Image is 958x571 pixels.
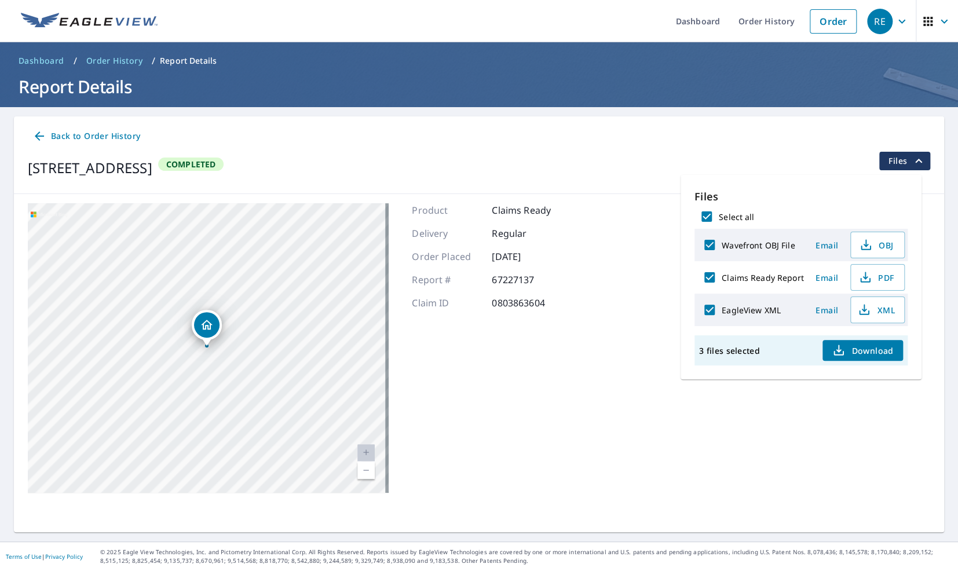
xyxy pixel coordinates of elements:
[28,126,145,147] a: Back to Order History
[28,158,152,178] div: [STREET_ADDRESS]
[14,75,944,98] h1: Report Details
[14,52,69,70] a: Dashboard
[813,240,841,251] span: Email
[822,340,902,361] button: Download
[867,9,893,34] div: RE
[357,444,375,462] a: Current Level 20, Zoom In Disabled
[722,272,804,283] label: Claims Ready Report
[810,9,857,34] a: Order
[858,238,895,252] span: OBJ
[412,226,481,240] p: Delivery
[21,13,158,30] img: EV Logo
[492,203,561,217] p: Claims Ready
[159,159,223,170] span: Completed
[412,273,481,287] p: Report #
[809,269,846,287] button: Email
[719,211,754,222] label: Select all
[722,240,795,251] label: Wavefront OBJ File
[192,310,222,346] div: Dropped pin, building 1, Residential property, 3929 S Elm St # E Tempe, AZ 85282
[850,264,905,291] button: PDF
[412,203,481,217] p: Product
[357,462,375,479] a: Current Level 20, Zoom Out
[19,55,64,67] span: Dashboard
[82,52,147,70] a: Order History
[879,152,930,170] button: filesDropdownBtn-67227137
[850,232,905,258] button: OBJ
[858,270,895,284] span: PDF
[492,226,561,240] p: Regular
[14,52,944,70] nav: breadcrumb
[74,54,77,68] li: /
[412,296,481,310] p: Claim ID
[813,305,841,316] span: Email
[32,129,140,144] span: Back to Order History
[809,301,846,319] button: Email
[6,552,42,561] a: Terms of Use
[412,250,481,263] p: Order Placed
[809,236,846,254] button: Email
[832,343,893,357] span: Download
[858,303,895,317] span: XML
[6,553,83,560] p: |
[888,154,926,168] span: Files
[492,273,561,287] p: 67227137
[813,272,841,283] span: Email
[86,55,142,67] span: Order History
[160,55,217,67] p: Report Details
[45,552,83,561] a: Privacy Policy
[492,296,561,310] p: 0803863604
[152,54,155,68] li: /
[694,189,908,204] p: Files
[722,305,781,316] label: EagleView XML
[100,548,952,565] p: © 2025 Eagle View Technologies, Inc. and Pictometry International Corp. All Rights Reserved. Repo...
[699,345,759,356] p: 3 files selected
[492,250,561,263] p: [DATE]
[850,297,905,323] button: XML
